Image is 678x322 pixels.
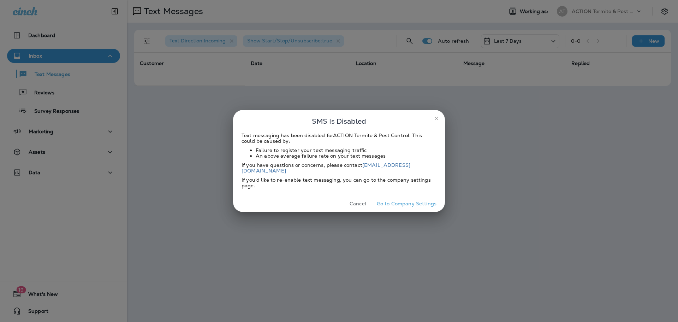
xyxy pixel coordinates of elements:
li: Failure to register your text messaging traffic [256,147,436,153]
button: Cancel [345,198,371,209]
a: [EMAIL_ADDRESS][DOMAIN_NAME] [242,162,410,174]
div: Text messaging has been disabled for ACTION Termite & Pest Control . This could be caused by: [242,133,436,144]
button: Go to Company Settings [374,198,439,209]
div: If you have questions or concerns, please contact [242,162,436,174]
div: If you'd like to re-enable text messaging, you can go to the company settings page. [242,177,436,188]
button: close [431,113,442,124]
span: SMS Is Disabled [312,116,366,127]
li: An above average failure rate on your text messages [256,153,436,159]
